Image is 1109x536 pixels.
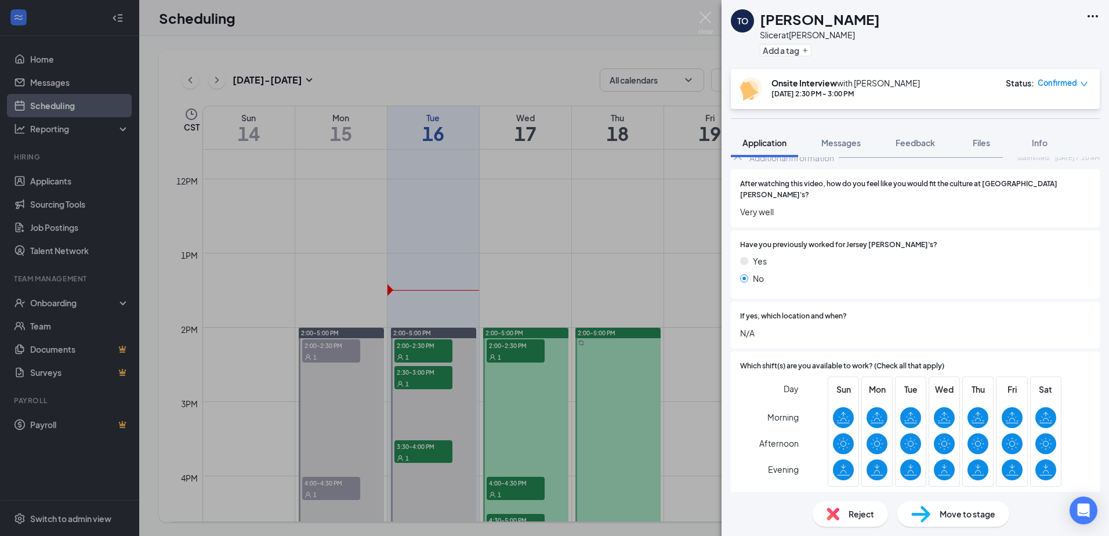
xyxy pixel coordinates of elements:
div: Status : [1006,77,1034,89]
span: Messages [821,137,861,148]
span: N/A [740,327,1090,339]
svg: ChevronUp [731,151,745,165]
button: PlusAdd a tag [760,44,811,56]
span: Feedback [896,137,935,148]
span: down [1080,80,1088,88]
span: Very well [740,205,1090,218]
h1: [PERSON_NAME] [760,9,880,29]
div: with [PERSON_NAME] [771,77,920,89]
span: After watching this video, how do you feel like you would fit the culture at [GEOGRAPHIC_DATA] [P... [740,179,1090,201]
span: Wed [934,383,955,396]
span: Yes [753,255,767,267]
span: Mon [867,383,887,396]
span: Which shift(s) are you available to work? (Check all that apply) [740,361,944,372]
div: Slicer at [PERSON_NAME] [760,29,880,41]
div: [DATE] 2:30 PM - 3:00 PM [771,89,920,99]
span: No [753,272,764,285]
svg: Plus [802,47,809,54]
span: Day [784,382,799,395]
span: [DATE] 7:10 AM [1055,153,1100,162]
span: Sun [833,383,854,396]
span: Have you previously worked for Jersey [PERSON_NAME]'s? [740,240,937,251]
span: Reject [849,508,874,520]
span: Afternoon [759,433,799,454]
span: Submitted: [1017,153,1050,162]
span: If yes, which location and when? [740,311,847,322]
svg: Ellipses [1086,9,1100,23]
span: Application [742,137,787,148]
div: TO [737,15,748,27]
span: Info [1032,137,1048,148]
span: Thu [967,383,988,396]
span: Confirmed [1038,77,1077,89]
span: Tue [900,383,921,396]
span: Evening [768,459,799,480]
span: Fri [1002,383,1023,396]
span: Move to stage [940,508,995,520]
b: Onsite Interview [771,78,837,88]
span: Morning [767,407,799,428]
div: Open Intercom Messenger [1070,497,1097,524]
span: Files [973,137,990,148]
div: Additional Information [749,152,834,164]
span: Sat [1035,383,1056,396]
